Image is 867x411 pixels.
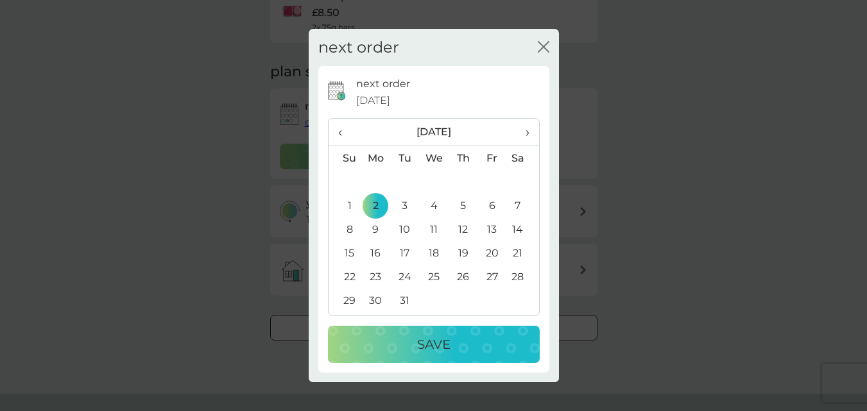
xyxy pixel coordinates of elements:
[419,217,449,241] td: 11
[329,241,361,265] td: 15
[506,217,538,241] td: 14
[538,41,549,55] button: close
[361,265,391,289] td: 23
[477,146,506,171] th: Fr
[329,265,361,289] td: 22
[516,119,529,146] span: ›
[477,194,506,217] td: 6
[506,265,538,289] td: 28
[318,38,399,57] h2: next order
[506,194,538,217] td: 7
[329,289,361,312] td: 29
[356,76,410,92] p: next order
[390,265,419,289] td: 24
[449,241,477,265] td: 19
[419,241,449,265] td: 18
[361,194,391,217] td: 2
[390,146,419,171] th: Tu
[361,289,391,312] td: 30
[328,326,540,363] button: Save
[361,217,391,241] td: 9
[449,217,477,241] td: 12
[449,194,477,217] td: 5
[361,119,507,146] th: [DATE]
[390,194,419,217] td: 3
[449,265,477,289] td: 26
[477,265,506,289] td: 27
[361,241,391,265] td: 16
[449,146,477,171] th: Th
[329,194,361,217] td: 1
[329,146,361,171] th: Su
[506,241,538,265] td: 21
[419,265,449,289] td: 25
[390,217,419,241] td: 10
[338,119,352,146] span: ‹
[477,217,506,241] td: 13
[419,194,449,217] td: 4
[329,217,361,241] td: 8
[390,289,419,312] td: 31
[477,241,506,265] td: 20
[417,334,451,355] p: Save
[419,146,449,171] th: We
[390,241,419,265] td: 17
[506,146,538,171] th: Sa
[356,92,390,109] span: [DATE]
[361,146,391,171] th: Mo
